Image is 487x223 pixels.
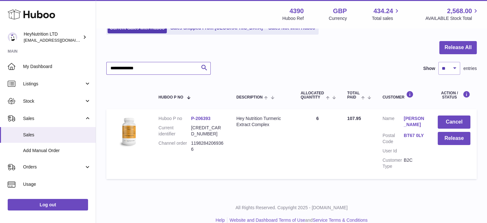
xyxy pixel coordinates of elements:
p: All Rights Reserved. Copyright 2025 - [DOMAIN_NAME] [101,205,482,211]
img: info@heynutrition.com [8,32,17,42]
span: Total paid [347,91,360,99]
div: Currency [329,15,347,21]
span: Sales [23,132,91,138]
a: Help [215,218,225,223]
button: Release All [439,41,477,54]
div: Action / Status [438,91,470,99]
a: Service Terms & Conditions [312,218,368,223]
span: [EMAIL_ADDRESS][DOMAIN_NAME] [24,38,94,43]
span: Add Manual Order [23,148,91,154]
a: [PERSON_NAME] [404,116,425,128]
span: AVAILABLE Stock Total [425,15,479,21]
a: Website and Dashboard Terms of Use [230,218,305,223]
span: Orders [23,164,84,170]
span: Sales [23,116,84,122]
a: 2,568.00 AVAILABLE Stock Total [425,7,479,21]
span: 434.24 [373,7,393,15]
span: 2,568.00 [447,7,472,15]
span: Listings [23,81,84,87]
span: Stock [23,98,84,104]
strong: GBP [333,7,347,15]
img: 43901725567759.jpeg [113,116,145,148]
dt: Name [382,116,403,129]
dd: [CREDIT_CARD_NUMBER] [191,125,224,137]
span: Huboo P no [158,95,183,99]
a: BT67 0LY [404,133,425,139]
span: 107.95 [347,116,361,121]
div: HeyNutrition LTD [24,31,81,43]
span: Description [236,95,263,99]
span: ALLOCATED Quantity [301,91,324,99]
a: 434.24 Total sales [372,7,400,21]
dd: B2C [404,157,425,169]
span: Usage [23,181,91,187]
strong: 4390 [289,7,304,15]
div: Huboo Ref [282,15,304,21]
dt: Postal Code [382,133,403,145]
dd: 11982842069366 [191,140,224,152]
dt: Channel order [158,140,191,152]
div: Customer [382,91,425,99]
dt: Huboo P no [158,116,191,122]
a: Log out [8,199,88,210]
dt: User Id [382,148,403,154]
label: Show [423,65,435,72]
button: Release [438,132,470,145]
a: P-206393 [191,116,211,121]
td: 6 [294,109,341,179]
span: Total sales [372,15,400,21]
div: Hey Nutrition Turmeric Extract Complex [236,116,288,128]
dt: Customer Type [382,157,403,169]
button: Cancel [438,116,470,129]
span: My Dashboard [23,64,91,70]
dt: Current identifier [158,125,191,137]
span: entries [463,65,477,72]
